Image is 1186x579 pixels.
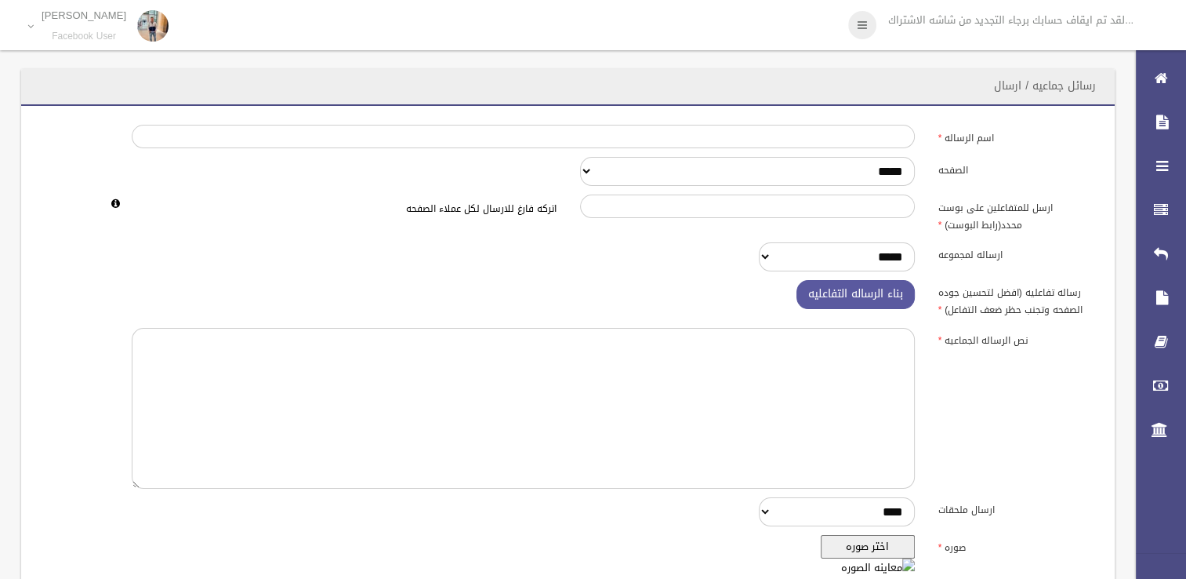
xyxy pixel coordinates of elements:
[927,125,1106,147] label: اسم الرساله
[821,535,915,559] button: اختر صوره
[927,328,1106,350] label: نص الرساله الجماعيه
[927,280,1106,319] label: رساله تفاعليه (افضل لتحسين جوده الصفحه وتجنب حظر ضعف التفاعل)
[927,497,1106,519] label: ارسال ملحقات
[927,157,1106,179] label: الصفحه
[927,195,1106,234] label: ارسل للمتفاعلين على بوست محدد(رابط البوست)
[927,535,1106,557] label: صوره
[132,204,556,214] h6: اتركه فارغ للارسال لكل عملاء الصفحه
[796,280,915,309] button: بناء الرساله التفاعليه
[42,9,126,21] p: [PERSON_NAME]
[841,559,915,577] img: معاينه الصوره
[975,71,1115,101] header: رسائل جماعيه / ارسال
[927,242,1106,264] label: ارساله لمجموعه
[42,31,126,42] small: Facebook User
